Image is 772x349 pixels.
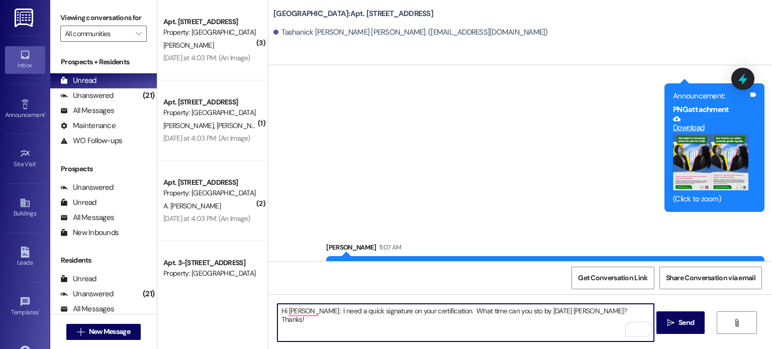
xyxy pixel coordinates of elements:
[45,110,46,117] span: •
[163,214,250,223] div: [DATE] at 4:03 PM: (An Image)
[679,317,694,328] span: Send
[163,268,256,279] div: Property: [GEOGRAPHIC_DATA]
[60,75,96,86] div: Unread
[60,197,96,208] div: Unread
[666,273,755,283] span: Share Conversation via email
[163,121,217,130] span: [PERSON_NAME]
[60,136,122,146] div: WO Follow-ups
[733,319,740,327] i: 
[163,258,256,268] div: Apt. 3-[STREET_ADDRESS]
[163,27,256,38] div: Property: [GEOGRAPHIC_DATA]
[60,105,114,116] div: All Messages
[60,90,114,101] div: Unanswered
[277,304,654,341] textarea: To enrich screen reader interactions, please activate Accessibility in Grammarly extension settings
[50,57,157,67] div: Prospects + Residents
[60,304,114,314] div: All Messages
[163,188,256,198] div: Property: [GEOGRAPHIC_DATA]
[77,328,84,336] i: 
[65,26,131,42] input: All communities
[163,41,214,50] span: [PERSON_NAME]
[5,293,45,320] a: Templates •
[163,201,221,210] span: A. [PERSON_NAME]
[163,107,256,118] div: Property: [GEOGRAPHIC_DATA]
[60,289,114,299] div: Unanswered
[673,91,748,101] div: Announcement:
[163,134,250,143] div: [DATE] at 4:03 PM: (An Image)
[5,194,45,221] a: Buildings
[273,27,548,38] div: Tashanick [PERSON_NAME] [PERSON_NAME]. ([EMAIL_ADDRESS][DOMAIN_NAME])
[66,324,141,340] button: New Message
[163,53,250,62] div: [DATE] at 4:03 PM: (An Image)
[60,274,96,284] div: Unread
[140,286,157,302] div: (21)
[659,267,762,289] button: Share Conversation via email
[163,97,256,107] div: Apt. [STREET_ADDRESS]
[60,10,147,26] label: Viewing conversations for
[136,30,141,38] i: 
[163,17,256,27] div: Apt. [STREET_ADDRESS]
[15,9,35,27] img: ResiDesk Logo
[60,121,116,131] div: Maintenance
[163,177,256,188] div: Apt. [STREET_ADDRESS]
[673,115,748,133] a: Download
[60,212,114,223] div: All Messages
[217,121,270,130] span: [PERSON_NAME]
[326,242,764,256] div: [PERSON_NAME]
[60,227,119,238] div: New Inbounds
[273,9,433,19] b: [GEOGRAPHIC_DATA]: Apt. [STREET_ADDRESS]
[376,242,402,253] div: 11:07 AM
[667,319,674,327] i: 
[39,307,40,314] span: •
[5,244,45,271] a: Leads
[656,311,705,334] button: Send
[673,104,729,114] b: PNG attachment
[5,145,45,172] a: Site Visit •
[673,194,748,204] div: (Click to zoom)
[50,164,157,174] div: Prospects
[89,326,130,337] span: New Message
[673,134,748,191] button: Zoom image
[60,182,114,193] div: Unanswered
[50,255,157,266] div: Residents
[140,88,157,103] div: (21)
[578,273,647,283] span: Get Conversation Link
[571,267,654,289] button: Get Conversation Link
[5,46,45,73] a: Inbox
[36,159,38,166] span: •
